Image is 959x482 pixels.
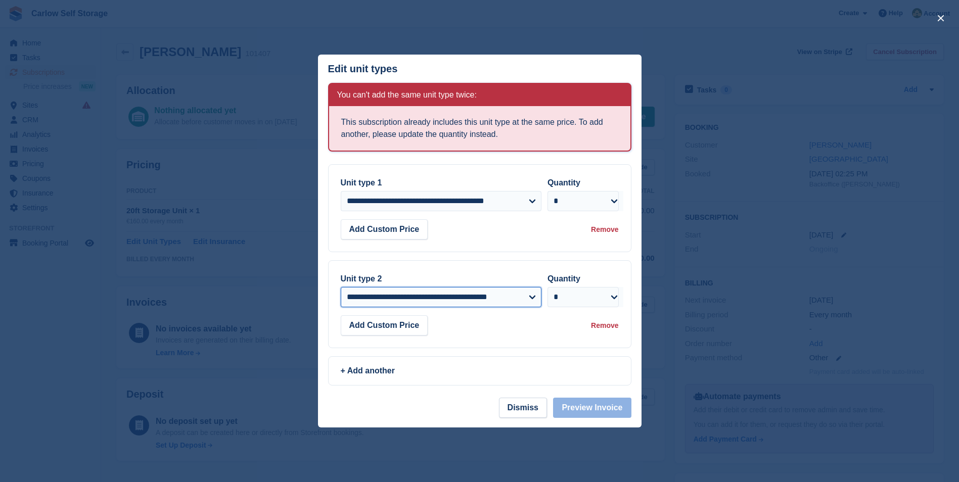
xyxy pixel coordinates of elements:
button: Add Custom Price [341,219,428,239]
p: Edit unit types [328,63,398,75]
div: Remove [591,224,618,235]
label: Unit type 1 [341,178,382,187]
button: Preview Invoice [553,398,631,418]
label: Quantity [547,178,580,187]
div: Remove [591,320,618,331]
div: + Add another [341,365,619,377]
button: close [933,10,949,26]
label: Unit type 2 [341,274,382,283]
a: + Add another [328,356,631,385]
li: This subscription already includes this unit type at the same price. To add another, please updat... [341,116,618,140]
button: Dismiss [499,398,547,418]
h2: You can't add the same unit type twice: [337,90,477,100]
button: Add Custom Price [341,315,428,335]
label: Quantity [547,274,580,283]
